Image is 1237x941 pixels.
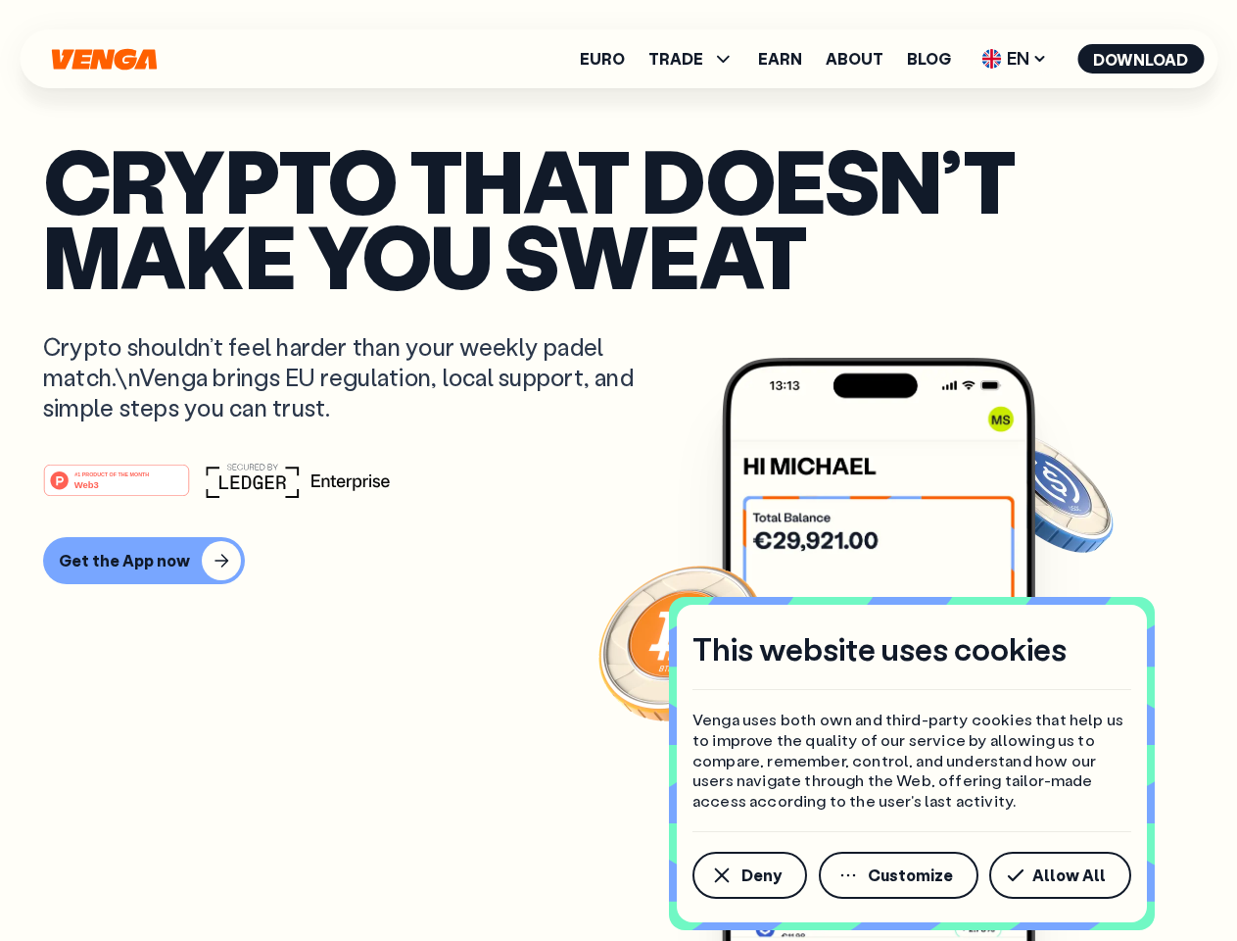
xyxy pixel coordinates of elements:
img: Bitcoin [595,554,771,730]
a: #1 PRODUCT OF THE MONTHWeb3 [43,475,190,501]
img: flag-uk [981,49,1001,69]
a: Earn [758,51,802,67]
button: Download [1077,44,1204,74]
button: Customize [819,852,978,899]
p: Venga uses both own and third-party cookies that help us to improve the quality of our service by... [692,710,1131,812]
span: Customize [868,867,953,883]
p: Crypto that doesn’t make you sweat [43,142,1194,292]
tspan: #1 PRODUCT OF THE MONTH [74,470,149,476]
button: Allow All [989,852,1131,899]
img: USDC coin [976,421,1118,563]
span: TRADE [648,47,735,71]
h4: This website uses cookies [692,628,1067,669]
a: About [826,51,883,67]
span: Deny [741,867,782,883]
button: Deny [692,852,807,899]
span: TRADE [648,51,703,67]
a: Blog [907,51,951,67]
p: Crypto shouldn’t feel harder than your weekly padel match.\nVenga brings EU regulation, local sup... [43,331,662,423]
div: Get the App now [59,551,190,570]
button: Get the App now [43,537,245,584]
a: Get the App now [43,537,1194,584]
svg: Home [49,48,159,71]
span: EN [975,43,1054,74]
a: Euro [580,51,625,67]
tspan: Web3 [74,478,99,489]
span: Allow All [1032,867,1106,883]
